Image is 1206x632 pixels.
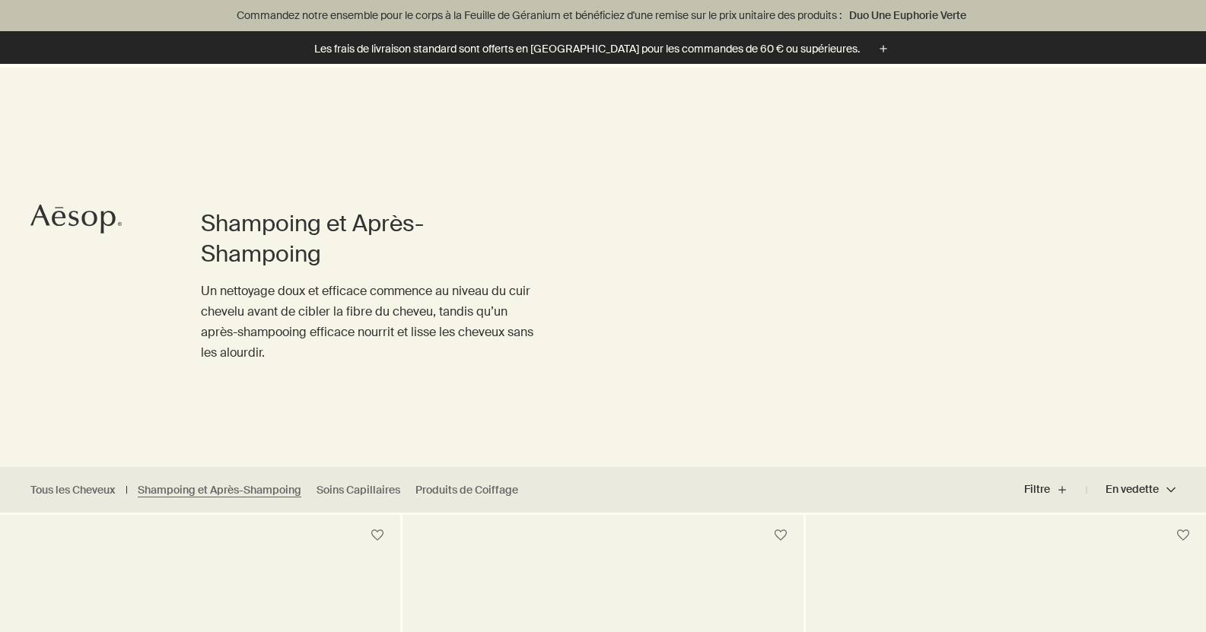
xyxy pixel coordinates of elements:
h1: Shampoing et Après-Shampoing [201,208,542,269]
button: Placer sur l'étagère [767,522,794,549]
a: Produits de Coiffage [415,483,518,497]
p: Un nettoyage doux et efficace commence au niveau du cuir chevelu avant de cibler la fibre du chev... [201,281,542,364]
button: Placer sur l'étagère [1169,522,1197,549]
a: Shampoing et Après-Shampoing [138,483,301,497]
button: Placer sur l'étagère [364,522,391,549]
svg: Aesop [30,204,122,234]
button: En vedette [1087,472,1176,508]
p: Les frais de livraison standard sont offerts en [GEOGRAPHIC_DATA] pour les commandes de 60 € ou s... [314,41,860,57]
p: Commandez notre ensemble pour le corps à la Feuille de Géranium et bénéficiez d'une remise sur le... [15,8,1191,24]
a: Soins Capillaires [317,483,400,497]
button: Les frais de livraison standard sont offerts en [GEOGRAPHIC_DATA] pour les commandes de 60 € ou s... [314,40,892,58]
a: Tous les Cheveux [30,483,115,497]
a: Aesop [27,200,126,242]
a: Duo Une Euphorie Verte [846,7,969,24]
button: Filtre [1024,472,1087,508]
